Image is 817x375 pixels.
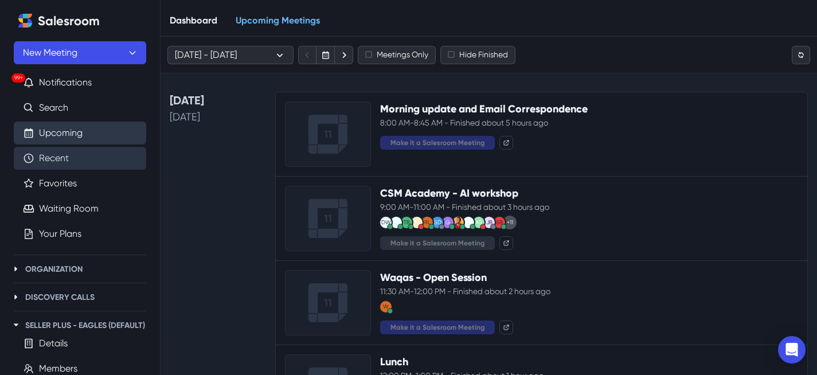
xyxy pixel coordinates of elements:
[14,41,146,64] button: New Meeting
[424,220,431,225] div: Ran Levy
[25,263,83,275] p: Organization
[167,46,294,64] button: [DATE] - [DATE]
[383,304,389,310] div: Waqas
[503,216,517,229] span: +11
[39,126,83,140] a: Upcoming
[25,291,95,303] p: Discovery Calls
[324,127,332,142] p: 11
[380,201,798,213] p: 9:00 AM - 11:00 AM - Finished about 3 hours ago
[324,295,332,311] p: 11
[778,336,806,364] div: Open Intercom Messenger
[39,227,81,241] a: Your Plans
[39,151,69,165] a: Recent
[380,286,798,298] p: 11:30 AM - 12:00 PM - Finished about 2 hours ago
[499,236,513,250] a: View in Calendar
[499,321,513,334] a: View in Calendar
[434,220,441,225] div: SP CSM IL - Doron
[380,321,495,334] button: Make it a Salesroom Meeting
[298,46,316,64] button: Previous week
[475,220,482,225] div: Ariel Shelowitz
[499,136,513,150] a: View in Calendar
[25,319,145,331] p: Seller Plus - Eagles (Default)
[39,202,99,216] a: Waiting Room
[445,220,450,225] div: Guest
[404,220,410,225] div: Tal Bar
[496,220,503,225] div: Samantha Balandis
[226,5,329,37] a: Upcoming Meetings
[9,290,23,304] button: Toggle Discovery Calls
[39,337,68,350] a: Details
[465,220,472,225] div: Ricardo Szmargowicz
[486,220,492,225] div: Jessica Baz
[440,46,515,64] button: Hide Finished
[792,46,810,64] button: Refetch events
[380,136,495,150] button: Make it a Salesroom Meeting
[380,103,588,115] a: Morning update and Email Correspondence
[14,9,37,32] a: Home
[394,220,398,225] div: Noah
[170,92,261,109] p: [DATE]
[14,71,146,94] button: 99+Notifications
[358,46,436,64] button: Meetings Only
[380,117,798,129] p: 8:00 AM - 8:45 AM - Finished about 5 hours ago
[380,271,487,284] a: Waqas - Open Session
[39,101,68,115] a: Search
[38,14,100,29] h2: Salesroom
[9,262,23,276] button: Toggle Organization
[316,46,335,64] button: Today
[161,5,226,37] a: Dashboard
[324,211,332,226] p: 11
[380,356,408,368] a: Lunch
[335,46,353,64] button: Next week
[380,236,495,250] button: Make it a Salesroom Meeting
[414,220,420,225] div: Yarden Levi
[380,187,518,200] a: CSM Academy - AI workshop
[9,318,23,332] button: Toggle Seller Plus - Eagles
[39,177,77,190] a: Favorites
[170,109,261,124] p: [DATE]
[381,220,391,225] div: Doron Woittiz
[452,217,464,228] img: Guy Kurzberg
